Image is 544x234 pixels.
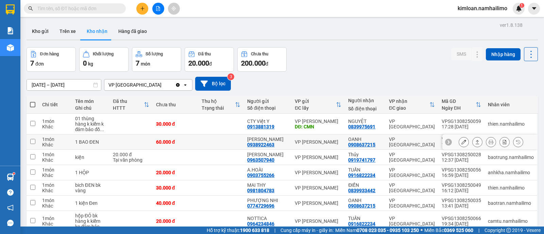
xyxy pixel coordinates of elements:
[451,48,472,60] button: SMS
[348,221,375,227] div: 0916822234
[247,152,288,157] div: Chú Dũng
[247,198,288,203] div: PHƯỢNG NHI
[27,47,76,72] button: Đơn hàng7đơn
[348,119,382,124] div: NGUYỆT
[442,152,481,157] div: VPSG1308250028
[488,170,534,175] div: anhkha.namhailimo
[88,61,93,67] span: kg
[7,204,14,211] span: notification
[42,102,68,107] div: Chi tiết
[27,79,101,90] input: Select a date range.
[42,221,68,227] div: Khác
[442,124,481,129] div: 17:28 [DATE]
[348,142,375,147] div: 0908637215
[113,152,149,157] div: 20.000 đ
[183,82,188,88] svg: open
[75,98,106,104] div: Tên món
[421,229,423,232] span: ⚪️
[156,218,195,224] div: 20.000 đ
[335,227,419,234] span: Miền Nam
[488,185,534,191] div: thien.namhailimo
[108,82,161,88] div: VP [GEOGRAPHIC_DATA]
[452,4,513,13] span: kimloan.namhailimo
[247,216,288,221] div: NOTTICA
[528,3,540,15] button: caret-down
[472,137,482,147] div: Giao hàng
[251,52,268,56] div: Chưa thu
[295,105,336,111] div: ĐC lấy
[75,155,106,160] div: kiện
[42,188,68,193] div: Khác
[156,121,195,127] div: 30.000 đ
[237,47,287,72] button: Chưa thu200.000đ
[156,200,195,206] div: 40.000 đ
[348,106,382,111] div: Số điện thoại
[348,157,375,163] div: 0919741797
[442,167,481,173] div: VPSG1308250056
[113,98,144,104] div: Đã thu
[75,105,106,111] div: Ghi chú
[40,52,59,56] div: Đơn hàng
[486,48,521,60] button: Nhập hàng
[7,27,14,34] img: solution-icon
[348,137,382,142] div: OANH
[389,216,435,227] div: VP [GEOGRAPHIC_DATA]
[198,96,244,114] th: Toggle SortBy
[247,119,288,124] div: CTY Việt Y
[442,105,476,111] div: Ngày ĐH
[442,188,481,193] div: 16:12 [DATE]
[348,203,375,209] div: 0908637215
[207,227,269,234] span: Hỗ trợ kỹ thuật:
[7,220,14,226] span: message
[348,188,375,193] div: 0839933442
[37,5,118,12] input: Tìm tên, số ĐT hoặc mã đơn
[520,3,524,8] sup: 1
[424,227,473,234] span: Miền Bắc
[35,61,44,67] span: đơn
[488,121,534,127] div: thien.namhailimo
[442,198,481,203] div: VPSG1308250035
[442,216,481,221] div: VPSG1308250066
[241,59,266,67] span: 200.000
[295,200,341,206] div: VP [PERSON_NAME]
[6,4,15,15] img: logo-vxr
[28,6,33,11] span: search
[274,227,275,234] span: |
[132,47,181,72] button: Số lượng7món
[389,137,435,147] div: VP [GEOGRAPHIC_DATA]
[295,218,341,224] div: VP [PERSON_NAME]
[42,124,68,129] div: Khác
[295,155,341,160] div: VP [PERSON_NAME]
[42,203,68,209] div: Khác
[247,182,288,188] div: MAI THY
[175,82,181,88] svg: Clear value
[247,124,274,129] div: 0913881319
[389,98,429,104] div: VP nhận
[295,119,341,124] div: VP [PERSON_NAME]
[442,157,481,163] div: 12:37 [DATE]
[357,228,419,233] strong: 0708 023 035 - 0935 103 250
[13,173,15,175] sup: 1
[295,124,341,129] div: DĐ: CMN
[348,173,375,178] div: 0916822234
[389,198,435,209] div: VP [GEOGRAPHIC_DATA]
[438,96,485,114] th: Toggle SortBy
[113,23,152,39] button: Hàng đã giao
[75,218,106,229] div: hàng k kiểm ko đảm bảo
[295,170,341,175] div: VP [PERSON_NAME]
[295,139,341,145] div: VP [PERSON_NAME]
[42,152,68,157] div: 1 món
[247,142,274,147] div: 0938922463
[30,59,34,67] span: 7
[75,139,106,145] div: 1 BAO ĐEN
[156,139,195,145] div: 60.000 đ
[7,189,14,196] span: question-circle
[478,227,479,234] span: |
[156,102,195,107] div: Chưa thu
[247,157,274,163] div: 0963507940
[42,119,68,124] div: 1 món
[42,182,68,188] div: 1 món
[227,73,234,80] sup: 3
[198,52,211,56] div: Đã thu
[168,3,180,15] button: aim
